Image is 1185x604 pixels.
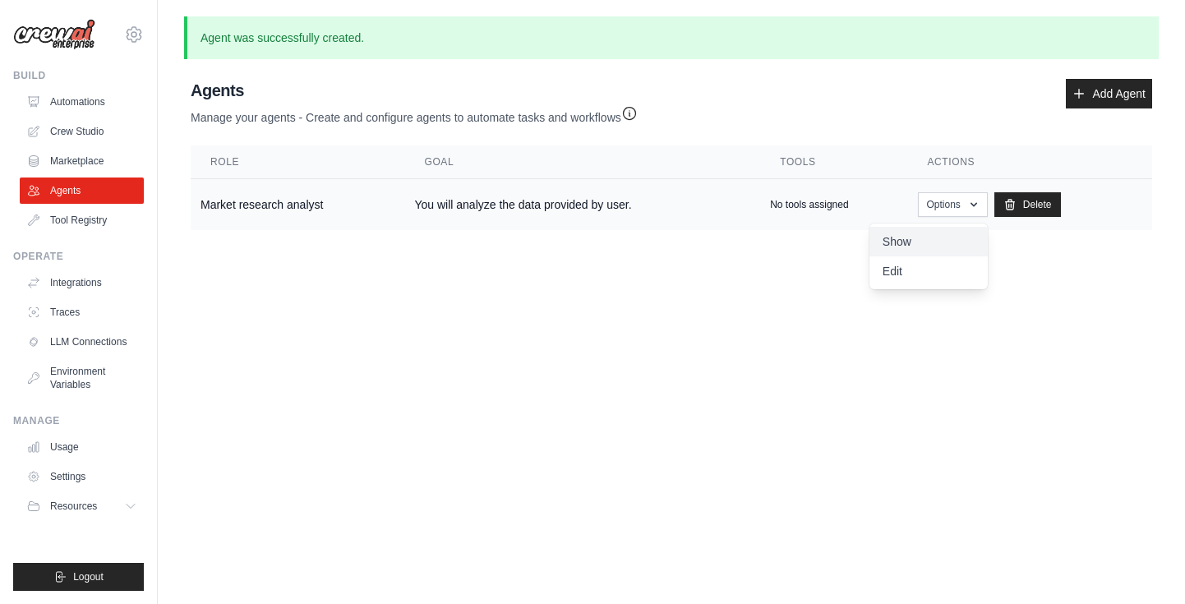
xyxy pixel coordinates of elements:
[20,358,144,398] a: Environment Variables
[20,89,144,115] a: Automations
[13,19,95,50] img: Logo
[20,493,144,519] button: Resources
[20,329,144,355] a: LLM Connections
[191,179,404,231] td: Market research analyst
[869,227,988,256] a: Show
[20,434,144,460] a: Usage
[404,179,760,231] td: You will analyze the data provided by user.
[13,414,144,427] div: Manage
[20,463,144,490] a: Settings
[20,270,144,296] a: Integrations
[73,570,104,583] span: Logout
[13,250,144,263] div: Operate
[20,299,144,325] a: Traces
[191,79,638,102] h2: Agents
[908,145,1153,179] th: Actions
[50,500,97,513] span: Resources
[770,198,848,211] p: No tools assigned
[20,118,144,145] a: Crew Studio
[918,192,988,217] button: Options
[191,102,638,126] p: Manage your agents - Create and configure agents to automate tasks and workflows
[191,145,404,179] th: Role
[20,207,144,233] a: Tool Registry
[404,145,760,179] th: Goal
[20,148,144,174] a: Marketplace
[760,145,907,179] th: Tools
[1066,79,1152,108] a: Add Agent
[184,16,1159,59] p: Agent was successfully created.
[13,69,144,82] div: Build
[13,563,144,591] button: Logout
[20,178,144,204] a: Agents
[869,256,988,286] a: Edit
[994,192,1061,217] a: Delete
